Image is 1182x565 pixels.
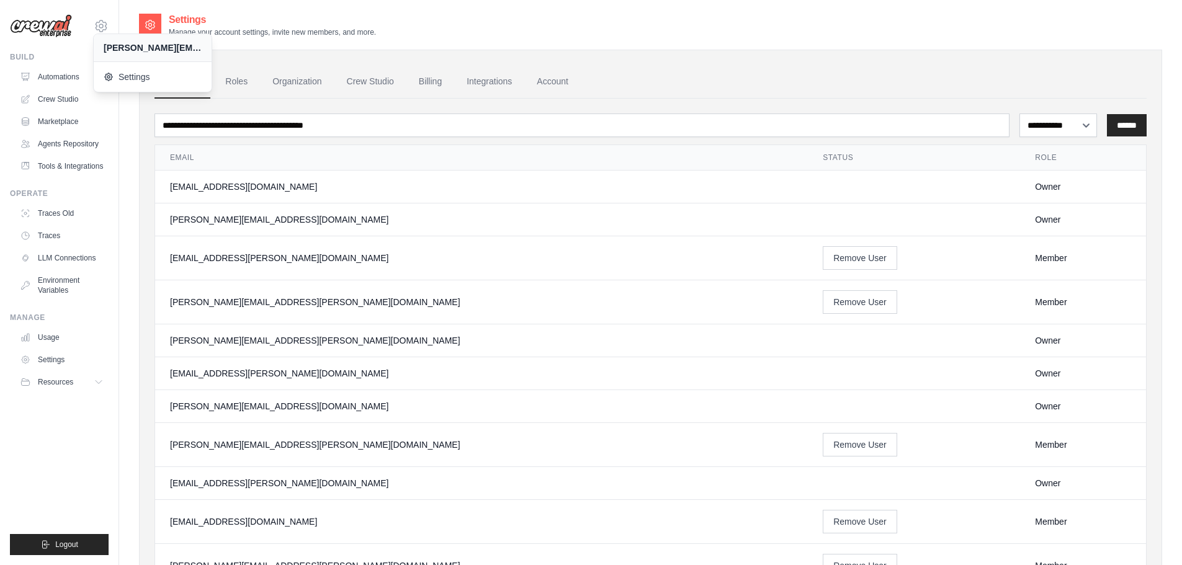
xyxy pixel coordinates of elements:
div: [PERSON_NAME][EMAIL_ADDRESS][PERSON_NAME][DOMAIN_NAME] [170,296,793,308]
a: LLM Connections [15,248,109,268]
div: Member [1035,515,1131,528]
div: Member [1035,252,1131,264]
a: Environment Variables [15,270,109,300]
a: Settings [94,65,212,89]
button: Remove User [823,510,897,533]
button: Remove User [823,433,897,456]
div: [EMAIL_ADDRESS][DOMAIN_NAME] [170,180,793,193]
div: [EMAIL_ADDRESS][DOMAIN_NAME] [170,515,793,528]
a: Marketplace [15,112,109,131]
a: Usage [15,327,109,347]
div: Member [1035,438,1131,451]
th: Role [1020,145,1146,171]
div: Owner [1035,213,1131,226]
a: Roles [215,65,257,99]
p: Manage your account settings, invite new members, and more. [169,27,376,37]
div: [PERSON_NAME][EMAIL_ADDRESS][DOMAIN_NAME] [170,213,793,226]
div: Owner [1035,334,1131,347]
a: Crew Studio [337,65,404,99]
a: Integrations [457,65,522,99]
span: Settings [104,71,202,83]
span: Logout [55,540,78,549]
a: Organization [262,65,331,99]
img: Logo [10,14,72,38]
div: [PERSON_NAME][EMAIL_ADDRESS][PERSON_NAME][DOMAIN_NAME] [170,334,793,347]
div: Owner [1035,180,1131,193]
div: [EMAIL_ADDRESS][PERSON_NAME][DOMAIN_NAME] [170,367,793,380]
div: Operate [10,189,109,198]
button: Logout [10,534,109,555]
div: [PERSON_NAME][EMAIL_ADDRESS][DOMAIN_NAME] [104,42,202,54]
span: Resources [38,377,73,387]
div: Build [10,52,109,62]
a: Traces [15,226,109,246]
button: Resources [15,372,109,392]
div: Owner [1035,477,1131,489]
a: Tools & Integrations [15,156,109,176]
th: Email [155,145,808,171]
a: Agents Repository [15,134,109,154]
h2: Settings [169,12,376,27]
button: Remove User [823,290,897,314]
div: [EMAIL_ADDRESS][PERSON_NAME][DOMAIN_NAME] [170,477,793,489]
div: Owner [1035,400,1131,412]
a: Crew Studio [15,89,109,109]
button: Remove User [823,246,897,270]
div: Member [1035,296,1131,308]
div: [PERSON_NAME][EMAIL_ADDRESS][PERSON_NAME][DOMAIN_NAME] [170,438,793,451]
div: [EMAIL_ADDRESS][PERSON_NAME][DOMAIN_NAME] [170,252,793,264]
a: Billing [409,65,452,99]
div: Manage [10,313,109,323]
div: [PERSON_NAME][EMAIL_ADDRESS][DOMAIN_NAME] [170,400,793,412]
div: Owner [1035,367,1131,380]
a: Settings [15,350,109,370]
a: Account [527,65,578,99]
a: Automations [15,67,109,87]
th: Status [808,145,1020,171]
a: Traces Old [15,203,109,223]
